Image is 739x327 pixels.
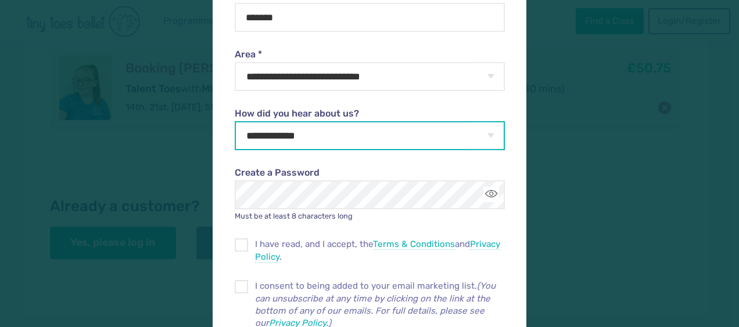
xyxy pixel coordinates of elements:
[235,107,504,120] label: How did you hear about us?
[483,187,499,202] button: Toggle password visibility
[235,48,504,61] label: Area *
[373,239,455,250] a: Terms & Conditions
[235,166,504,179] label: Create a Password
[255,239,500,262] a: Privacy Policy
[235,212,353,220] small: Must be at least 8 characters long
[255,238,505,263] span: I have read, and I accept, the and .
